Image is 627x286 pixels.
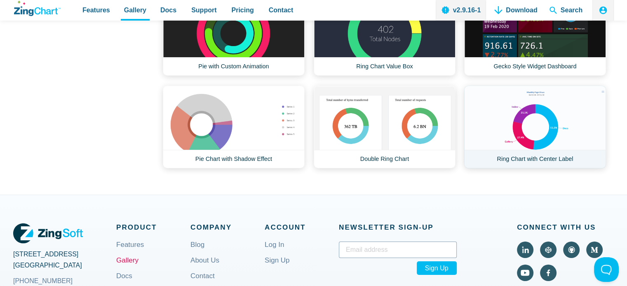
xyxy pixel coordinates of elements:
a: ZingSoft Logo. Click to visit the ZingSoft site (external). [13,221,83,245]
span: Contact [269,5,294,16]
a: Ring Chart with Center Label [464,86,606,168]
span: Sign Up [417,261,457,275]
a: Visit ZingChart on Facebook (external). [540,265,557,281]
span: Support [191,5,216,16]
a: Double Ring Chart [314,86,456,168]
a: About Us [190,257,219,277]
a: ZingChart Logo. Click to return to the homepage [14,1,61,16]
span: Pricing [231,5,254,16]
a: Visit ZingChart on Medium (external). [586,242,603,258]
span: Newsletter Sign‑up [339,221,457,233]
span: Product [116,221,190,233]
a: Pie Chart with Shadow Effect [163,86,305,168]
a: Gallery [116,257,139,277]
span: Features [82,5,110,16]
span: Company [190,221,265,233]
input: Email address [339,242,457,258]
a: Log In [265,242,284,261]
span: Gallery [124,5,146,16]
a: Visit ZingChart on GitHub (external). [563,242,580,258]
span: Account [265,221,339,233]
span: Connect With Us [517,221,614,233]
a: Visit ZingChart on LinkedIn (external). [517,242,533,258]
a: Blog [190,242,204,261]
a: Sign Up [265,257,289,277]
a: Visit ZingChart on CodePen (external). [540,242,557,258]
iframe: Toggle Customer Support [594,257,619,282]
a: Features [116,242,144,261]
a: Visit ZingChart on YouTube (external). [517,265,533,281]
span: Docs [160,5,176,16]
